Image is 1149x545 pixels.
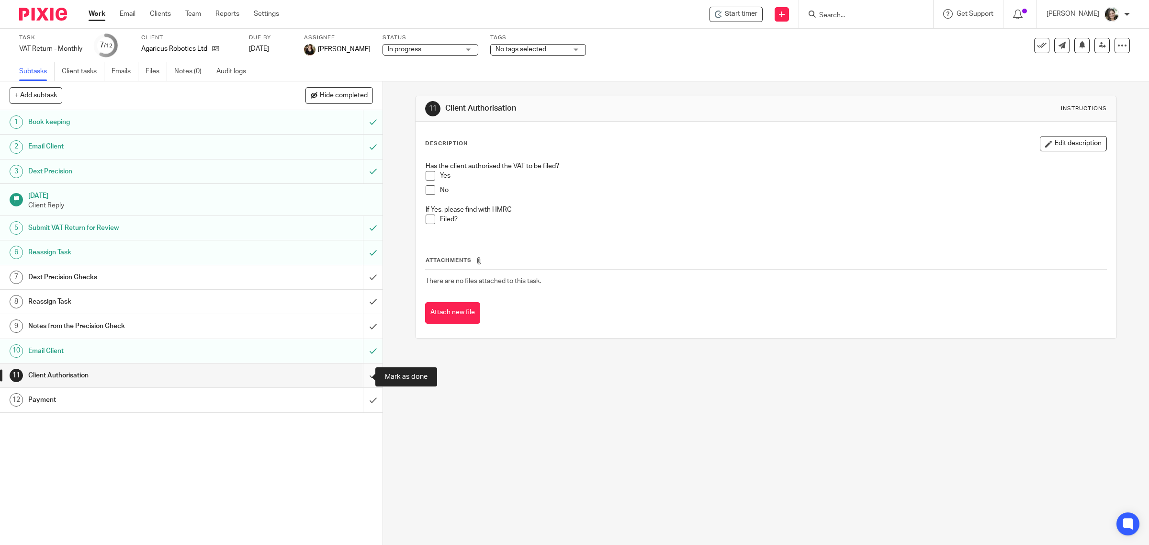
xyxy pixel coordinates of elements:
div: 11 [10,369,23,382]
a: Reports [215,9,239,19]
button: Attach new file [425,302,480,324]
h1: [DATE] [28,189,373,201]
a: Notes (0) [174,62,209,81]
p: [PERSON_NAME] [1047,9,1099,19]
a: Audit logs [216,62,253,81]
input: Search [818,11,904,20]
img: barbara-raine-.jpg [1104,7,1119,22]
button: Edit description [1040,136,1107,151]
a: Client tasks [62,62,104,81]
img: Helen%20Campbell.jpeg [304,44,315,56]
p: Agaricus Robotics Ltd [141,44,207,54]
a: Clients [150,9,171,19]
div: 8 [10,295,23,308]
h1: Payment [28,393,245,407]
span: There are no files attached to this task. [426,278,541,284]
div: VAT Return - Monthly [19,44,82,54]
p: Has the client authorised the VAT to be filed? [426,161,1107,171]
div: 7 [10,271,23,284]
h1: Client Authorisation [28,368,245,383]
span: Get Support [957,11,993,17]
a: Team [185,9,201,19]
a: Settings [254,9,279,19]
p: Description [425,140,468,148]
div: 10 [10,344,23,358]
a: Emails [112,62,138,81]
h1: Book keeping [28,115,245,129]
div: 5 [10,221,23,235]
span: Attachments [426,258,472,263]
p: Client Reply [28,201,373,210]
span: No tags selected [496,46,546,53]
div: 2 [10,140,23,154]
span: [PERSON_NAME] [318,45,371,54]
h1: Dext Precision Checks [28,270,245,284]
h1: Dext Precision [28,164,245,179]
h1: Reassign Task [28,245,245,260]
div: Instructions [1061,105,1107,113]
h1: Email Client [28,344,245,358]
span: In progress [388,46,421,53]
div: 1 [10,115,23,129]
a: Files [146,62,167,81]
label: Assignee [304,34,371,42]
div: 12 [10,393,23,407]
label: Client [141,34,237,42]
button: Hide completed [305,87,373,103]
img: Pixie [19,8,67,21]
h1: Email Client [28,139,245,154]
p: Filed? [440,215,1107,224]
label: Due by [249,34,292,42]
p: Yes [440,171,1107,181]
a: Work [89,9,105,19]
div: 7 [100,40,113,51]
div: Agaricus Robotics Ltd - VAT Return - Monthly [710,7,763,22]
div: 3 [10,165,23,178]
label: Tags [490,34,586,42]
label: Task [19,34,82,42]
a: Subtasks [19,62,55,81]
h1: Client Authorisation [445,103,786,114]
label: Status [383,34,478,42]
div: 9 [10,319,23,333]
div: 6 [10,246,23,259]
p: No [440,185,1107,195]
h1: Notes from the Precision Check [28,319,245,333]
span: [DATE] [249,45,269,52]
a: Email [120,9,135,19]
h1: Submit VAT Return for Review [28,221,245,235]
span: Start timer [725,9,757,19]
p: If Yes, please find with HMRC [426,205,1107,215]
button: + Add subtask [10,87,62,103]
div: 11 [425,101,440,116]
small: /12 [104,43,113,48]
h1: Reassign Task [28,295,245,309]
span: Hide completed [320,92,368,100]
